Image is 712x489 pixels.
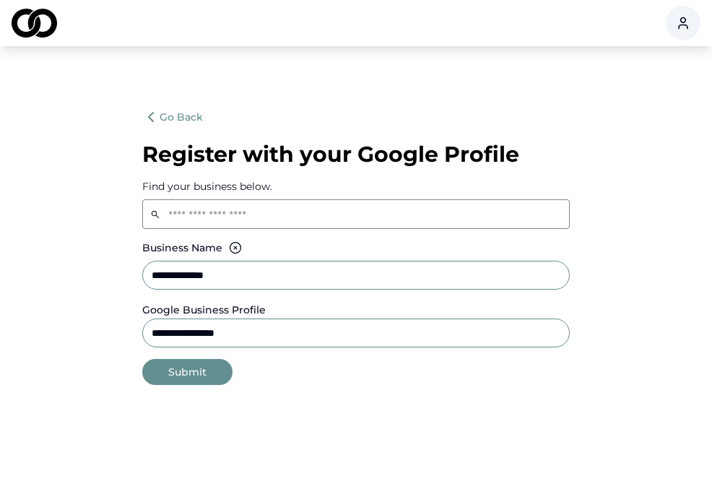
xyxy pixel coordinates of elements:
[142,142,570,168] div: Register with your Google Profile
[142,303,266,316] label: Google Business Profile
[12,9,57,38] img: logo
[142,179,570,194] div: Find your business below.
[142,359,233,385] button: Submit
[142,104,203,130] button: Go Back
[142,243,222,253] label: Business Name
